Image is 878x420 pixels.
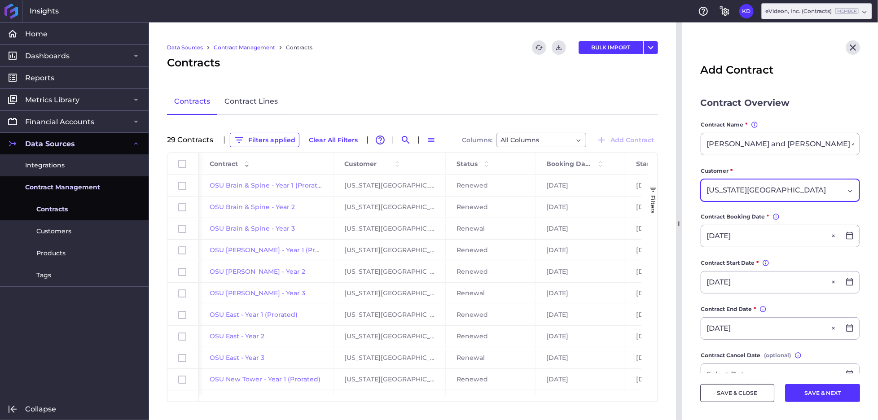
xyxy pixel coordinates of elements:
[835,8,859,14] ins: Member
[25,95,79,105] span: Metrics Library
[701,120,743,129] span: Contract Name
[25,183,100,192] span: Contract Management
[25,73,54,83] span: Reports
[532,40,546,55] button: Refresh
[696,4,711,18] button: Help
[230,133,299,147] button: Filters applied
[701,305,752,314] span: Contract End Date
[496,133,586,147] div: Dropdown select
[167,89,217,115] a: Contracts
[700,96,860,109] div: Contract Overview
[761,3,872,19] div: Dropdown select
[700,62,773,78] span: Add Contract
[36,271,51,280] span: Tags
[25,404,56,414] span: Collapse
[764,351,791,360] span: (optional)
[399,133,413,147] button: Search by
[830,271,840,293] button: Close
[462,137,492,143] span: Columns:
[701,364,840,385] input: Select Date
[701,271,840,293] input: Select Date
[25,161,65,170] span: Integrations
[701,166,729,175] span: Customer
[305,133,362,147] button: Clear All Filters
[701,179,860,201] div: Dropdown select
[217,89,285,115] a: Contract Lines
[552,40,566,55] button: Download
[644,41,658,54] button: User Menu
[36,249,66,258] span: Products
[830,318,840,339] button: Close
[167,55,220,71] span: Contracts
[36,205,68,214] span: Contracts
[765,7,859,15] div: eVideon, Inc. (Contracts)
[701,258,755,267] span: Contract Start Date
[25,51,70,61] span: Dashboards
[700,384,774,402] button: SAVE & CLOSE
[25,29,48,39] span: Home
[701,225,840,247] input: Select Date
[579,41,643,54] button: BULK IMPORT
[167,44,203,52] a: Data Sources
[701,318,840,339] input: Select Date
[830,225,840,247] button: Close
[25,139,75,149] span: Data Sources
[718,4,732,18] button: General Settings
[701,212,765,221] span: Contract Booking Date
[500,135,539,145] span: All Columns
[286,44,312,52] a: Contracts
[707,185,826,196] span: [US_STATE][GEOGRAPHIC_DATA]
[739,4,754,18] button: User Menu
[846,40,860,55] button: Close
[650,195,657,214] span: Filters
[214,44,275,52] a: Contract Management
[701,351,760,360] span: Contract Cancel Date
[25,117,94,127] span: Financial Accounts
[167,136,219,144] div: 29 Contract s
[785,384,860,402] button: SAVE & NEXT
[36,227,71,236] span: Customers
[701,133,859,155] input: Name your contract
